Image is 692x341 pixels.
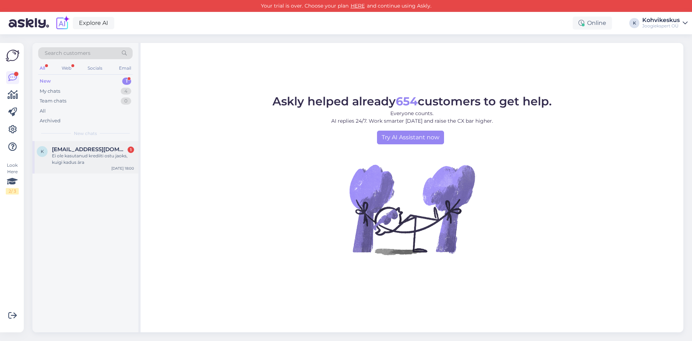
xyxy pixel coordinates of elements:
[349,3,367,9] a: HERE
[121,88,131,95] div: 4
[41,149,44,154] span: k
[121,97,131,105] div: 0
[40,108,46,115] div: All
[377,131,444,144] a: Try AI Assistant now
[642,23,680,29] div: Joogiekspert OÜ
[40,78,51,85] div: New
[117,64,133,73] div: Email
[573,17,612,30] div: Online
[6,162,19,194] div: Look Here
[122,78,131,85] div: 1
[128,147,134,153] div: 1
[86,64,104,73] div: Socials
[642,17,680,23] div: Kohvikeskus
[40,88,60,95] div: My chats
[272,94,552,108] span: Askly helped already customers to get help.
[396,94,418,108] b: 654
[38,64,46,73] div: All
[52,153,134,166] div: Ei ole kasutanud krediiti ostu jaoks, kuigi kadus ära
[6,188,19,194] div: 2 / 3
[347,144,477,274] img: No Chat active
[74,130,97,137] span: New chats
[45,49,90,57] span: Search customers
[629,18,639,28] div: K
[40,117,61,124] div: Archived
[272,110,552,125] p: Everyone counts. AI replies 24/7. Work smarter [DATE] and raise the CX bar higher.
[55,16,70,31] img: explore-ai
[60,64,73,73] div: Web
[6,49,19,62] img: Askly Logo
[73,17,114,29] a: Explore AI
[642,17,688,29] a: KohvikeskusJoogiekspert OÜ
[40,97,66,105] div: Team chats
[111,166,134,171] div: [DATE] 18:00
[52,146,127,153] span: kontrooskar@gmail.com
